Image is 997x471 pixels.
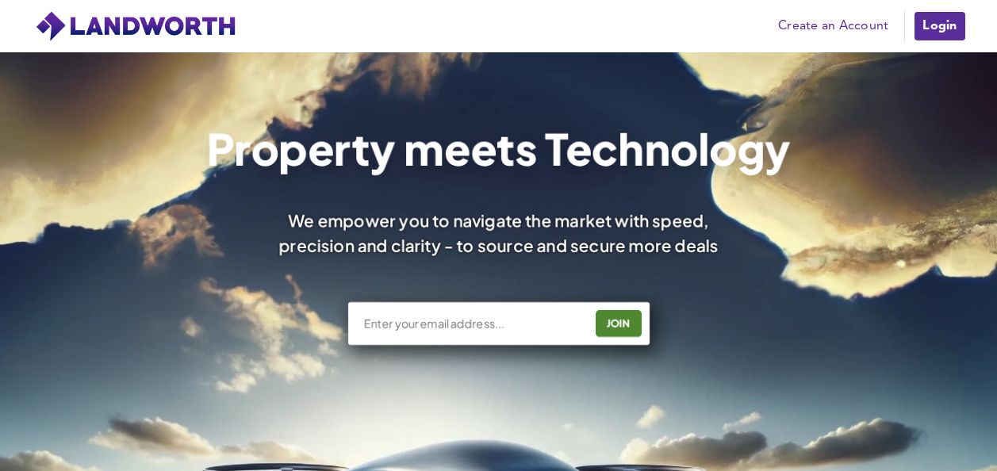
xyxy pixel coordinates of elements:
button: JOIN [595,310,641,337]
a: Create an Account [770,14,896,38]
h1: Property meets Technology [206,127,791,170]
div: We empower you to navigate the market with speed, precision and clarity - to source and secure mo... [257,208,739,257]
div: JOIN [600,311,636,336]
input: Enter your email address... [362,316,583,331]
a: Login [913,10,966,42]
